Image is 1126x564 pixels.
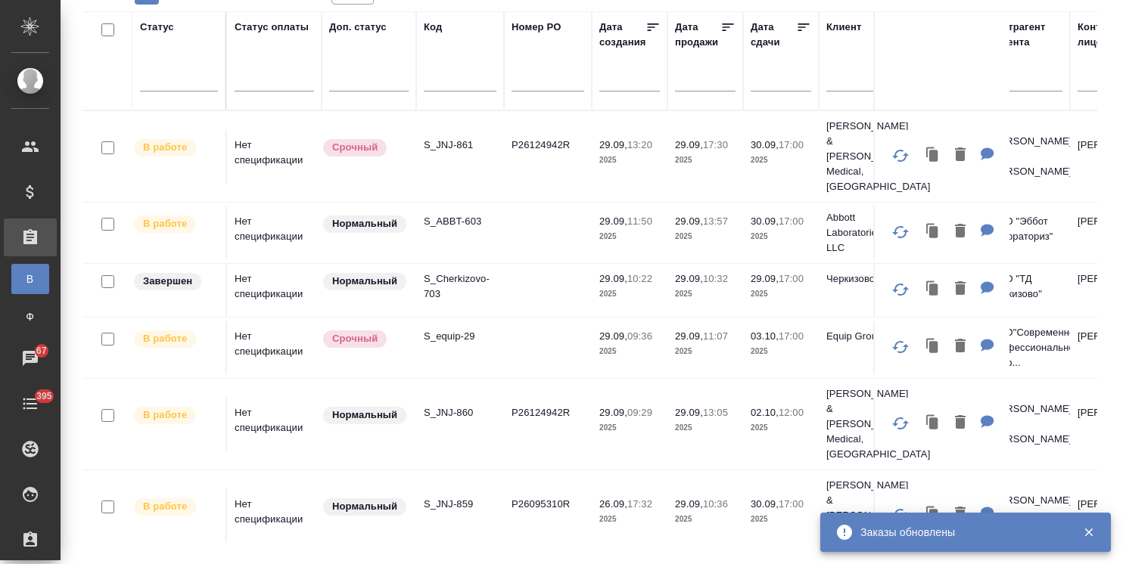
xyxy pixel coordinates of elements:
[751,215,779,227] p: 30.09,
[947,274,973,305] button: Удалить
[599,139,627,150] p: 29.09,
[882,497,919,533] button: Обновить
[424,214,496,229] p: S_ABBT-603
[599,498,627,510] p: 26.09,
[919,216,947,247] button: Клонировать
[504,489,592,542] td: P26095310R
[947,140,973,171] button: Удалить
[919,274,947,305] button: Клонировать
[132,214,218,234] div: Выставляет ПМ после принятия заказа от КМа
[627,215,652,227] p: 11:50
[227,321,322,374] td: Нет спецификации
[332,331,378,346] p: Срочный
[990,214,1062,244] p: ООО "Эббот Лэбораториз"
[627,330,652,342] p: 09:36
[675,420,736,435] p: 2025
[424,271,496,302] p: S_Cherkizovo-703
[143,216,187,231] p: В работе
[751,407,779,418] p: 02.10,
[703,498,728,510] p: 10:36
[826,329,899,344] p: Equip Group
[990,134,1062,179] p: [PERSON_NAME] & [PERSON_NAME]
[882,138,919,174] button: Обновить
[227,489,322,542] td: Нет спецификации
[882,405,919,442] button: Обновить
[227,264,322,317] td: Нет спецификации
[779,215,804,227] p: 17:00
[947,331,973,362] button: Удалить
[826,20,861,35] div: Клиент
[227,206,322,259] td: Нет спецификации
[599,153,660,168] p: 2025
[826,386,899,462] p: [PERSON_NAME] & [PERSON_NAME] Medical, [GEOGRAPHIC_DATA]
[779,273,804,284] p: 17:00
[627,407,652,418] p: 09:29
[4,339,57,377] a: 67
[675,215,703,227] p: 29.09,
[424,405,496,420] p: S_JNJ-860
[947,499,973,530] button: Удалить
[973,140,1002,171] button: Для КМ: по 1 НЗП + 1 НЗК + sig business license - к оригиналу, второй - к скану готовность - сред...
[504,130,592,183] td: P26124942R
[4,385,57,423] a: 395
[973,216,1002,247] button: Для КМ: Документы в папках Симилак Голд нужны по одному заверенному экземпляру каждый Документы в...
[322,214,409,234] div: Статус по умолчанию для стандартных заказов
[27,389,61,404] span: 395
[675,153,736,168] p: 2025
[322,497,409,517] div: Статус по умолчанию для стандартных заказов
[919,140,947,171] button: Клонировать
[751,287,811,302] p: 2025
[751,229,811,244] p: 2025
[143,331,187,346] p: В работе
[132,271,218,292] div: Выставляет КМ при направлении счета или после выполнения всех работ/сдачи заказа клиенту. Окончат...
[675,273,703,284] p: 29.09,
[599,20,645,50] div: Дата создания
[424,138,496,153] p: S_JNJ-861
[675,512,736,527] p: 2025
[140,20,174,35] div: Статус
[751,498,779,510] p: 30.09,
[599,273,627,284] p: 29.09,
[703,330,728,342] p: 11:07
[143,499,187,514] p: В работе
[322,329,409,349] div: Выставляется автоматически, если на указанный объем услуг необходимо больше времени в стандартном...
[627,139,652,150] p: 13:20
[424,20,442,35] div: Код
[919,331,947,362] button: Клонировать
[751,20,796,50] div: Дата сдачи
[675,498,703,510] p: 29.09,
[779,330,804,342] p: 17:00
[19,309,42,324] span: Ф
[132,138,218,158] div: Выставляет ПМ после принятия заказа от КМа
[703,139,728,150] p: 17:30
[675,20,720,50] div: Дата продажи
[675,287,736,302] p: 2025
[675,330,703,342] p: 29.09,
[599,229,660,244] p: 2025
[1073,525,1104,539] button: Закрыть
[627,273,652,284] p: 10:22
[322,271,409,292] div: Статус по умолчанию для стандартных заказов
[235,20,309,35] div: Статус оплаты
[973,408,1002,438] button: Для КМ: по 1 НЗП к сканам + по 1 НЗК + sig требования к sig в Certify
[599,407,627,418] p: 29.09,
[703,215,728,227] p: 13:57
[504,398,592,451] td: P26124942R
[332,140,378,155] p: Срочный
[751,344,811,359] p: 2025
[703,273,728,284] p: 10:32
[627,498,652,510] p: 17:32
[675,229,736,244] p: 2025
[826,478,899,553] p: [PERSON_NAME] & [PERSON_NAME] Medical, [GEOGRAPHIC_DATA]
[779,139,804,150] p: 17:00
[227,130,322,183] td: Нет спецификации
[751,139,779,150] p: 30.09,
[751,153,811,168] p: 2025
[990,20,1062,50] div: Контрагент клиента
[751,420,811,435] p: 2025
[599,512,660,527] p: 2025
[332,499,397,514] p: Нормальный
[990,493,1062,538] p: [PERSON_NAME] & [PERSON_NAME]
[751,273,779,284] p: 29.09,
[599,215,627,227] p: 29.09,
